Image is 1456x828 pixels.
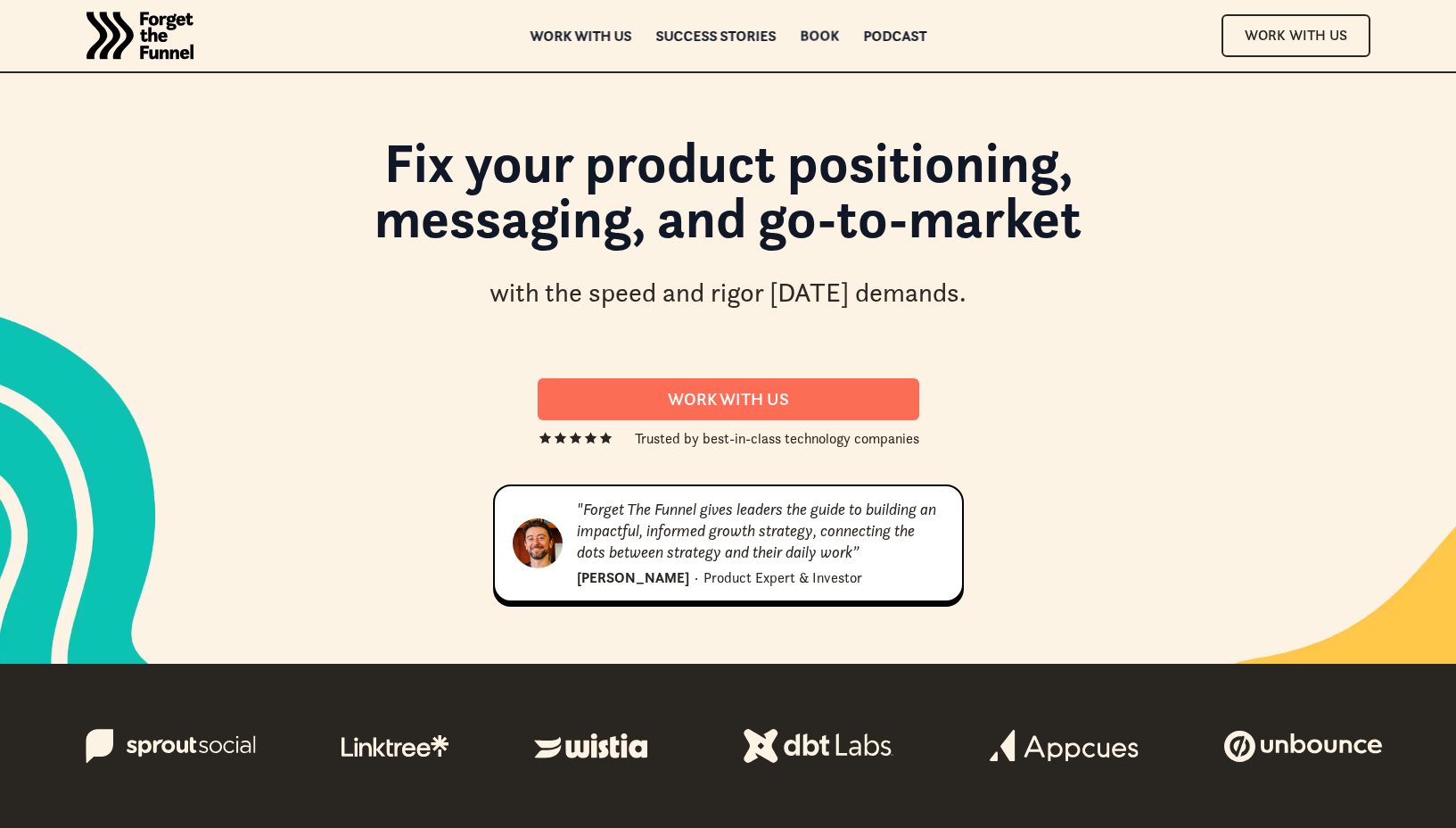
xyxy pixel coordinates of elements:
a: Work with us [530,29,631,42]
a: Work With us [538,378,919,420]
div: "Forget The Funnel gives leaders the guide to building an impactful, informed growth strategy, co... [577,499,944,563]
div: [PERSON_NAME] [577,567,689,588]
div: Work With us [559,389,898,410]
a: Success Stories [655,29,776,42]
h1: Fix your product positioning, messaging, and go-to-market [247,135,1210,264]
a: Book [800,29,839,42]
div: · [695,567,698,588]
div: Trusted by best-in-class technology companies [635,427,919,449]
div: with the speed and rigor [DATE] demands. [489,275,967,311]
a: Podcast [863,29,926,42]
div: Product Expert & Investor [703,567,862,588]
a: Work With Us [1222,14,1370,56]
